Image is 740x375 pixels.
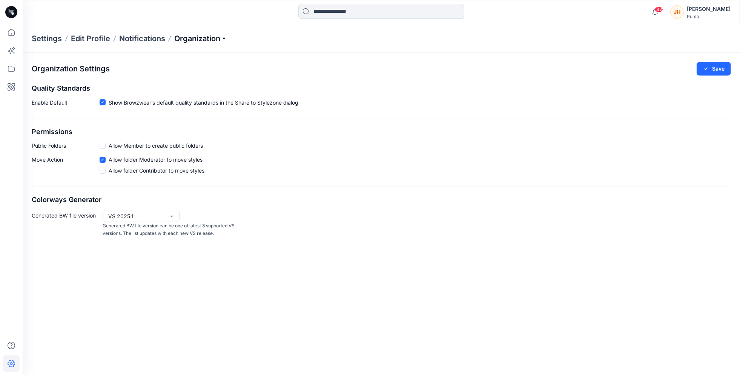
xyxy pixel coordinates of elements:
[71,33,110,44] a: Edit Profile
[32,65,110,73] h2: Organization Settings
[32,33,62,44] p: Settings
[687,14,731,19] div: Puma
[103,222,237,238] p: Generated BW file version can be one of latest 3 supported VS versions. The list updates with eac...
[32,210,100,238] p: Generated BW file version
[32,196,731,204] h2: Colorways Generator
[670,5,684,19] div: JH
[32,85,731,93] h2: Quality Standards
[32,128,731,136] h2: Permissions
[109,99,298,106] span: Show Browzwear’s default quality standards in the Share to Stylezone dialog
[687,5,731,14] div: [PERSON_NAME]
[109,156,203,164] span: Allow folder Moderator to move styles
[32,99,100,110] p: Enable Default
[109,142,203,150] span: Allow Member to create public folders
[119,33,165,44] a: Notifications
[32,156,100,177] p: Move Action
[655,6,663,12] span: 82
[108,212,165,220] div: VS 2025.1
[109,167,204,174] span: Allow folder Contributor to move styles
[32,142,100,150] p: Public Folders
[697,62,731,76] button: Save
